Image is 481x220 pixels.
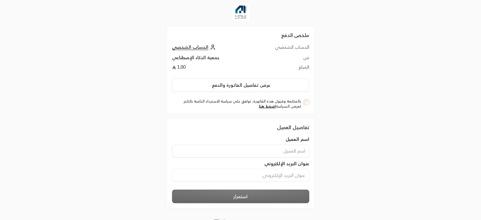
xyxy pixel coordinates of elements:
span: عنوان البريد الإلكتروني [264,160,309,167]
label: بالمتابعة وقبول هذه الفاتورة، توافق على سياسة الاسترداد الخاصة بالتاجر. لعرض السياسة . [175,99,301,109]
td: 1.00 [172,64,252,73]
a: اضغط هنا [259,104,276,109]
div: تفاصيل العميل [172,123,309,131]
span: الحساب الشخصي [172,44,208,50]
span: اسم العميل [286,136,309,142]
td: من [252,54,309,64]
button: عرض تفاصيل الفاتورة والدفع [172,79,309,92]
h2: ملخص الدفع [172,31,309,39]
td: الحساب الشخصي [252,44,309,54]
td: جمعية الذكاء الإصطناعي [172,54,252,64]
a: الحساب الشخصي [172,44,217,50]
input: اسم العميل [172,145,309,157]
img: Company Logo [232,4,249,21]
td: المبلغ [252,64,309,73]
input: عنوان البريد الإلكتروني [172,169,309,181]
